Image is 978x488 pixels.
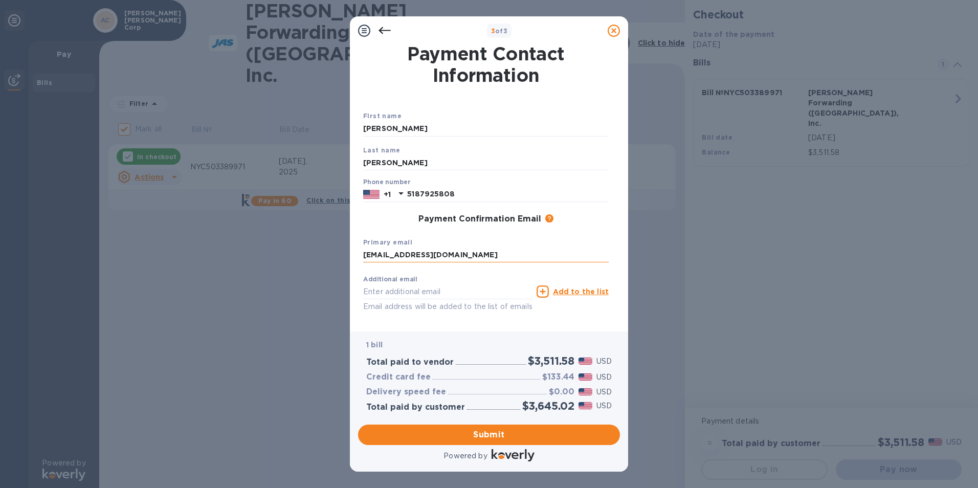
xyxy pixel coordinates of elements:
[363,180,410,186] label: Phone number
[542,372,574,382] h3: $133.44
[363,112,402,120] b: First name
[596,387,612,397] p: USD
[418,214,541,224] h3: Payment Confirmation Email
[358,425,620,445] button: Submit
[363,301,532,313] p: Email address will be added to the list of emails
[579,358,592,365] img: USD
[492,449,535,461] img: Logo
[363,155,609,170] input: Enter your last name
[363,121,609,137] input: Enter your first name
[366,358,454,367] h3: Total paid to vendor
[366,372,431,382] h3: Credit card fee
[596,372,612,383] p: USD
[384,189,391,199] p: +1
[407,187,609,202] input: Enter your phone number
[443,451,487,461] p: Powered by
[596,401,612,411] p: USD
[363,277,417,283] label: Additional email
[522,400,574,412] h2: $3,645.02
[553,287,609,296] u: Add to the list
[363,322,452,330] b: Added additional emails
[491,27,508,35] b: of 3
[549,387,574,397] h3: $0.00
[579,373,592,381] img: USD
[363,284,532,299] input: Enter additional email
[366,403,465,412] h3: Total paid by customer
[596,356,612,367] p: USD
[491,27,495,35] span: 3
[528,354,574,367] h2: $3,511.58
[363,146,401,154] b: Last name
[579,402,592,409] img: USD
[363,248,609,263] input: Enter your primary name
[366,387,446,397] h3: Delivery speed fee
[363,189,380,200] img: US
[366,341,383,349] b: 1 bill
[363,43,609,86] h1: Payment Contact Information
[366,429,612,441] span: Submit
[579,388,592,395] img: USD
[363,238,412,246] b: Primary email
